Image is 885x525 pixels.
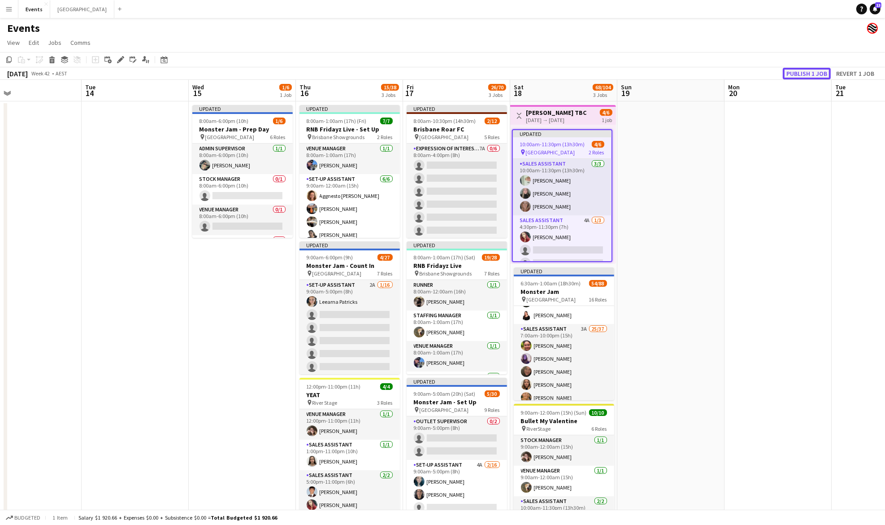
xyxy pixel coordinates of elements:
[299,470,400,514] app-card-role: Sales Assistant2/25:00pm-11:00pm (6h)[PERSON_NAME][PERSON_NAME]
[7,39,20,47] span: View
[377,254,393,261] span: 4/27
[70,39,91,47] span: Comms
[299,241,400,249] div: Updated
[191,88,204,98] span: 15
[513,215,612,272] app-card-role: Sales Assistant4A1/34:30pm-11:30pm (7h)[PERSON_NAME]
[192,174,293,205] app-card-role: Stock Manager0/18:00am-6:00pm (10h)
[621,83,632,91] span: Sun
[589,409,607,416] span: 10/10
[299,378,400,511] div: 12:00pm-11:00pm (11h)4/4YEAT River Stage3 RolesVenue Manager1/112:00pm-11:00pm (11h)[PERSON_NAME]...
[513,159,612,215] app-card-role: Sales Assistant3/310:00am-11:30pm (13h30m)[PERSON_NAME][PERSON_NAME][PERSON_NAME]
[602,116,612,123] div: 1 job
[592,425,607,432] span: 6 Roles
[727,88,740,98] span: 20
[405,88,414,98] span: 17
[299,262,400,270] h3: Monster Jam - Count In
[867,23,878,34] app-user-avatar: Event Merch
[312,134,365,140] span: Brisbane Showgrounds
[407,311,507,341] app-card-role: Staffing Manager1/18:00am-1:00am (17h)[PERSON_NAME]
[833,68,878,79] button: Revert 1 job
[273,118,286,124] span: 1/6
[514,417,614,425] h3: Bullet My Valentine
[592,141,604,148] span: 4/6
[298,88,311,98] span: 16
[521,409,587,416] span: 9:00am-12:00am (15h) (Sun)
[485,118,500,124] span: 2/12
[420,270,472,277] span: Brisbane Showgrounds
[192,83,204,91] span: Wed
[381,84,399,91] span: 15/38
[514,267,614,275] div: Updated
[514,267,614,400] app-job-card: Updated6:30am-1:00am (18h30m) (Sun)54/88Monster Jam [GEOGRAPHIC_DATA]16 Roles[PERSON_NAME]Sales A...
[312,270,362,277] span: [GEOGRAPHIC_DATA]
[50,0,114,18] button: [GEOGRAPHIC_DATA]
[407,280,507,311] app-card-role: Runner1/18:00am-12:00am (16h)[PERSON_NAME]
[407,241,507,374] app-job-card: Updated8:00am-1:00am (17h) (Sat)19/28RNB Fridayz Live Brisbane Showgrounds7 RolesRunner1/18:00am-...
[377,270,393,277] span: 7 Roles
[270,134,286,140] span: 6 Roles
[420,134,469,140] span: [GEOGRAPHIC_DATA]
[382,92,399,98] div: 3 Jobs
[407,416,507,460] app-card-role: Outlet Supervisor0/29:00am-5:00pm (8h)
[593,84,613,91] span: 68/104
[407,125,507,133] h3: Brisbane Roar FC
[67,37,94,48] a: Comms
[834,88,846,98] span: 21
[192,105,293,238] app-job-card: Updated8:00am-6:00pm (10h)1/6Monster Jam - Prep Day [GEOGRAPHIC_DATA]6 RolesAdmin Supervisor1/18:...
[513,130,612,137] div: Updated
[485,134,500,140] span: 5 Roles
[407,378,507,511] div: Updated9:00am-5:00am (20h) (Sat)5/30Monster Jam - Set Up [GEOGRAPHIC_DATA]9 RolesOutlet Superviso...
[30,70,52,77] span: Week 42
[78,514,277,521] div: Salary $1 920.66 + Expenses $0.00 + Subsistence $0.00 =
[14,515,40,521] span: Budgeted
[299,125,400,133] h3: RNB Fridayz Live - Set Up
[192,144,293,174] app-card-role: Admin Supervisor1/18:00am-6:00pm (10h)[PERSON_NAME]
[414,390,476,397] span: 9:00am-5:00am (20h) (Sat)
[84,88,95,98] span: 14
[482,254,500,261] span: 19/28
[307,383,361,390] span: 12:00pm-11:00pm (11h)
[407,262,507,270] h3: RNB Fridayz Live
[299,409,400,440] app-card-role: Venue Manager1/112:00pm-11:00pm (11h)[PERSON_NAME]
[279,84,292,91] span: 1/6
[521,280,589,287] span: 6:30am-1:00am (18h30m) (Sun)
[620,88,632,98] span: 19
[307,254,353,261] span: 9:00am-6:00pm (9h)
[85,83,95,91] span: Tue
[526,117,587,123] div: [DATE] → [DATE]
[44,37,65,48] a: Jobs
[512,129,612,262] app-job-card: Updated10:00am-11:30pm (13h30m)4/6 [GEOGRAPHIC_DATA]2 RolesSales Assistant3/310:00am-11:30pm (13h...
[870,4,881,14] a: 13
[485,407,500,413] span: 9 Roles
[48,39,61,47] span: Jobs
[299,391,400,399] h3: YEAT
[299,105,400,238] app-job-card: Updated8:00am-1:00am (17h) (Fri)7/7RNB Fridayz Live - Set Up Brisbane Showgrounds2 RolesVenue Man...
[407,105,507,238] app-job-card: Updated8:00am-10:30pm (14h30m)2/12Brisbane Roar FC [GEOGRAPHIC_DATA]5 RolesExpression Of Interest...
[200,118,249,124] span: 8:00am-6:00pm (10h)
[299,83,311,91] span: Thu
[299,174,400,270] app-card-role: Set-up Assistant6/69:00am-12:00am (15h)Aggnesto [PERSON_NAME][PERSON_NAME][PERSON_NAME][PERSON_NAME]
[299,144,400,174] app-card-role: Venue Manager1/18:00am-1:00am (17h)[PERSON_NAME]
[407,144,507,239] app-card-role: Expression Of Interest (EOI)7A0/68:00am-4:00pm (8h)
[280,92,291,98] div: 1 Job
[407,341,507,372] app-card-role: Venue Manager1/18:00am-1:00am (17h)[PERSON_NAME]
[299,241,400,374] app-job-card: Updated9:00am-6:00pm (9h)4/27Monster Jam - Count In [GEOGRAPHIC_DATA]7 RolesSet-up Assistant2A1/1...
[7,22,40,35] h1: Events
[407,398,507,406] h3: Monster Jam - Set Up
[489,92,506,98] div: 3 Jobs
[299,105,400,112] div: Updated
[377,134,393,140] span: 2 Roles
[514,83,524,91] span: Sat
[29,39,39,47] span: Edit
[485,270,500,277] span: 7 Roles
[377,399,393,406] span: 3 Roles
[514,435,614,466] app-card-role: Stock Manager1/19:00am-12:00am (15h)[PERSON_NAME]
[211,514,277,521] span: Total Budgeted $1 920.66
